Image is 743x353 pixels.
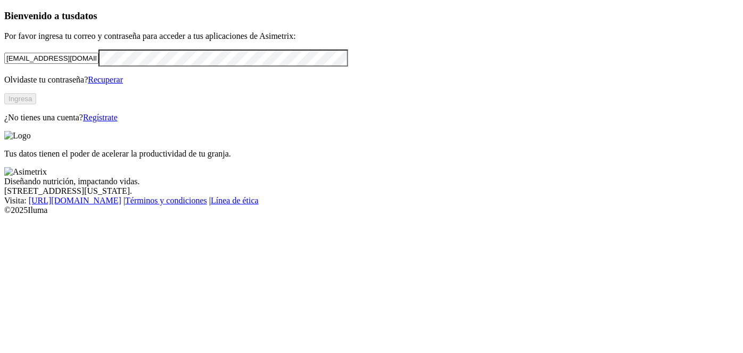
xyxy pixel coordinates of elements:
[211,196,259,205] a: Línea de ética
[4,167,47,177] img: Asimetrix
[4,206,739,215] div: © 2025 Iluma
[4,75,739,85] p: Olvidaste tu contraseña?
[4,113,739,122] p: ¿No tienes una cuenta?
[88,75,123,84] a: Recuperar
[83,113,118,122] a: Regístrate
[4,10,739,22] h3: Bienvenido a tus
[4,53,98,64] input: Tu correo
[4,31,739,41] p: Por favor ingresa tu correo y contraseña para acceder a tus aplicaciones de Asimetrix:
[75,10,97,21] span: datos
[4,93,36,104] button: Ingresa
[125,196,207,205] a: Términos y condiciones
[4,149,739,159] p: Tus datos tienen el poder de acelerar la productividad de tu granja.
[4,196,739,206] div: Visita : | |
[4,186,739,196] div: [STREET_ADDRESS][US_STATE].
[4,131,31,141] img: Logo
[29,196,121,205] a: [URL][DOMAIN_NAME]
[4,177,739,186] div: Diseñando nutrición, impactando vidas.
